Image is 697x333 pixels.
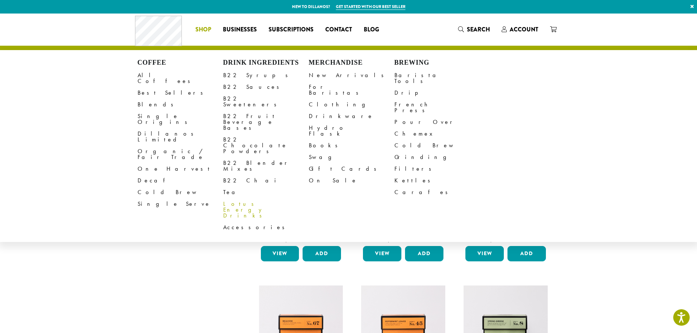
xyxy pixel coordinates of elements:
[138,87,223,99] a: Best Sellers
[309,163,394,175] a: Gift Cards
[309,110,394,122] a: Drinkware
[309,122,394,140] a: Hydro Flask
[269,25,314,34] span: Subscriptions
[394,69,480,87] a: Barista Tools
[223,175,309,186] a: B22 Chai
[394,151,480,163] a: Grinding
[507,246,546,261] button: Add
[394,87,480,99] a: Drip
[364,25,379,34] span: Blog
[309,59,394,67] h4: Merchandise
[223,198,309,222] a: Lotus Energy Drinks
[394,163,480,175] a: Filters
[190,24,217,35] a: Shop
[138,145,223,163] a: Organic / Fair Trade
[138,163,223,175] a: One Harvest
[452,23,496,35] a: Search
[223,81,309,93] a: B22 Sauces
[309,175,394,186] a: On Sale
[223,134,309,157] a: B22 Chocolate Powders
[309,151,394,163] a: Swag
[394,140,480,151] a: Cold Brew
[405,246,443,261] button: Add
[138,69,223,87] a: All Coffees
[361,127,445,243] a: [PERSON_NAME] [PERSON_NAME] Tip Tea $10.50
[336,4,405,10] a: Get started with our best seller
[223,59,309,67] h4: Drink Ingredients
[309,99,394,110] a: Clothing
[303,246,341,261] button: Add
[467,25,490,34] span: Search
[363,246,401,261] a: View
[309,81,394,99] a: For Baristas
[223,186,309,198] a: Tea
[394,116,480,128] a: Pour Over
[138,128,223,145] a: Dillanos Limited
[309,69,394,81] a: New Arrivals
[464,127,548,243] a: [PERSON_NAME] Lord Bergamot Tea $10.50
[394,59,480,67] h4: Brewing
[261,246,299,261] a: View
[510,25,538,34] span: Account
[394,99,480,116] a: French Press
[138,175,223,186] a: Decaf
[138,59,223,67] h4: Coffee
[138,198,223,210] a: Single Serve
[138,186,223,198] a: Cold Brew
[223,110,309,134] a: B22 Fruit Beverage Bases
[394,175,480,186] a: Kettles
[223,25,257,34] span: Businesses
[309,140,394,151] a: Books
[325,25,352,34] span: Contact
[138,99,223,110] a: Blends
[394,186,480,198] a: Carafes
[223,69,309,81] a: B22 Syrups
[223,157,309,175] a: B22 Blender Mixes
[138,110,223,128] a: Single Origins
[259,127,343,243] a: [PERSON_NAME] British Brunch Tea $10.50
[223,93,309,110] a: B22 Sweeteners
[223,222,309,233] a: Accessories
[195,25,211,34] span: Shop
[394,128,480,140] a: Chemex
[465,246,504,261] a: View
